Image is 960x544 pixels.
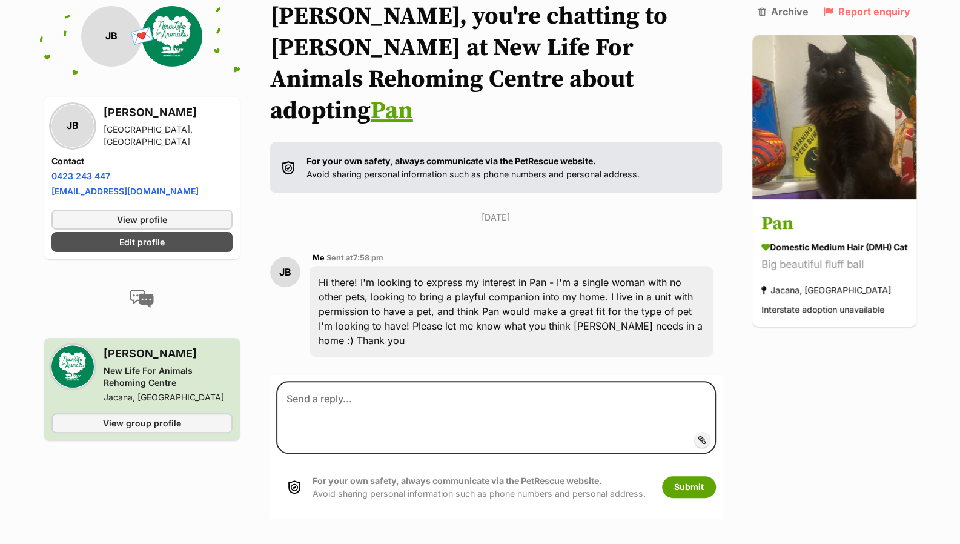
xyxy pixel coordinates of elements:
p: [DATE] [270,211,722,224]
div: JB [81,6,142,67]
h1: [PERSON_NAME], you're chatting to [PERSON_NAME] at New Life For Animals Rehoming Centre about ado... [270,1,722,127]
button: Submit [662,476,716,498]
a: 0423 243 447 [51,171,110,181]
p: Avoid sharing personal information such as phone numbers and personal address. [313,474,646,500]
h4: Contact [51,155,233,167]
span: Sent at [326,253,383,262]
img: New Life For Animals Rehoming Centre profile pic [142,6,202,67]
h3: [PERSON_NAME] [104,104,233,121]
div: Jacana, [GEOGRAPHIC_DATA] [104,391,233,403]
span: Edit profile [119,236,165,248]
span: View profile [117,213,167,226]
img: conversation-icon-4a6f8262b818ee0b60e3300018af0b2d0b884aa5de6e9bcb8d3d4eeb1a70a7c4.svg [130,290,154,308]
div: [GEOGRAPHIC_DATA], [GEOGRAPHIC_DATA] [104,124,233,148]
h3: Pan [761,211,907,238]
span: 7:58 pm [353,253,383,262]
span: Interstate adoption unavailable [761,305,884,315]
a: [EMAIL_ADDRESS][DOMAIN_NAME] [51,186,199,196]
span: 💌 [128,24,156,50]
div: New Life For Animals Rehoming Centre [104,365,233,389]
strong: For your own safety, always communicate via the PetRescue website. [313,476,602,486]
strong: For your own safety, always communicate via the PetRescue website. [306,156,596,166]
span: View group profile [103,417,181,430]
span: Me [313,253,325,262]
img: Pan [752,35,916,199]
a: View group profile [51,413,233,433]
a: Edit profile [51,232,233,252]
div: Hi there! I'm looking to express my interest in Pan - I'm a single woman with no other pets, look... [310,266,713,357]
a: Pan Domestic Medium Hair (DMH) Cat Big beautiful fluff ball Jacana, [GEOGRAPHIC_DATA] Interstate ... [752,202,916,327]
p: Avoid sharing personal information such as phone numbers and personal address. [306,154,640,181]
div: JB [270,257,300,287]
a: Archive [758,6,809,17]
div: Big beautiful fluff ball [761,257,907,273]
div: Domestic Medium Hair (DMH) Cat [761,241,907,254]
div: JB [51,105,94,147]
a: Pan [371,96,413,126]
img: New Life For Animals Rehoming Centre profile pic [51,345,94,388]
div: Jacana, [GEOGRAPHIC_DATA] [761,282,891,299]
a: View profile [51,210,233,230]
a: Report enquiry [824,6,910,17]
h3: [PERSON_NAME] [104,345,233,362]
